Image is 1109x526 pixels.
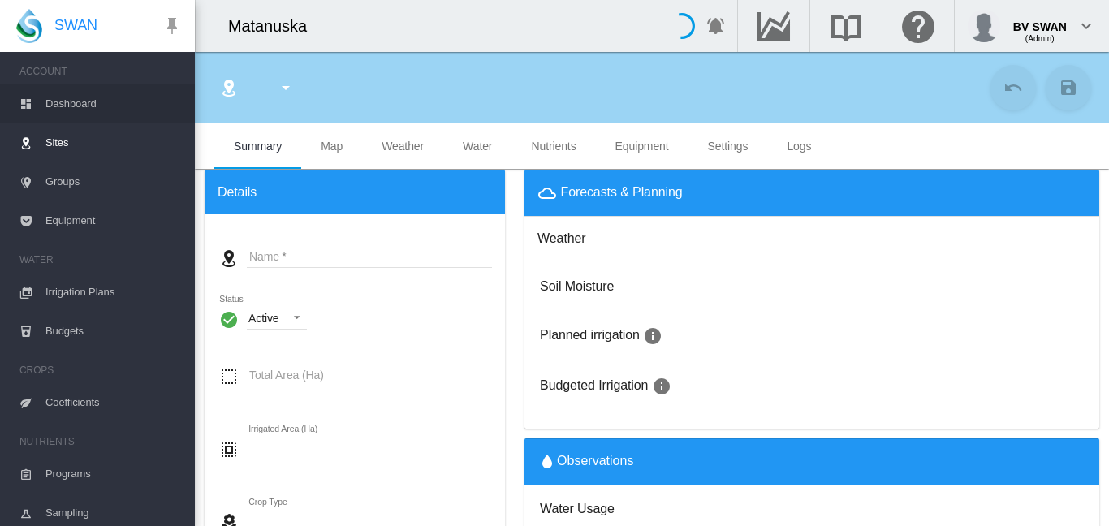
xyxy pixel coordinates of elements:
md-icon: icon-content-save [1059,78,1078,97]
md-icon: icon-chevron-down [1077,16,1096,36]
span: Forecasts & Planning [560,185,682,199]
button: Save Changes [1046,65,1091,110]
button: icon-bell-ring [700,10,732,42]
md-icon: Click here for help [899,16,938,36]
span: Irrigation Plans [45,273,182,312]
img: SWAN-Landscape-Logo-Colour-drop.png [16,9,42,43]
span: Nutrients [531,140,576,153]
button: Click to go to list of Sites [213,71,245,104]
span: Summary [234,140,282,153]
span: Budgets [45,312,182,351]
md-icon: icon-pin [162,16,182,36]
md-icon: Go to the Data Hub [754,16,793,36]
md-icon: icon-information [643,326,662,346]
span: Equipment [45,201,182,240]
md-icon: icon-menu-down [276,78,296,97]
md-icon: icon-undo [1003,78,1023,97]
span: Days we are going to water [648,379,671,393]
img: profile.jpg [968,10,1000,42]
div: Active [248,312,279,325]
span: Observations [537,454,633,468]
span: Equipment [615,140,669,153]
md-icon: icon-map-marker-radius [219,78,239,97]
md-icon: icon-weather-cloudy [537,183,557,203]
md-icon: icon-select [219,367,239,386]
span: Details [218,183,257,201]
md-icon: icon-information [652,377,671,396]
span: Programs [45,455,182,494]
md-icon: icon-map-marker-radius [219,248,239,268]
div: Matanuska [228,15,321,37]
span: Logs [787,140,811,153]
span: Dashboard [45,84,182,123]
md-icon: Search the knowledge base [826,16,865,36]
span: CROPS [19,357,182,383]
h3: Water Usage [540,500,1014,518]
span: SWAN [54,15,97,36]
h3: Click to go to irrigation [540,279,614,293]
h3: Budgeted Irrigation [540,377,1084,396]
md-icon: icon-water [537,452,557,472]
md-select: Status : Active [247,305,307,330]
span: NUTRIENTS [19,429,182,455]
button: Cancel Changes [990,65,1036,110]
span: Groups [45,162,182,201]
h3: Planned irrigation [540,326,1084,346]
button: icon-waterObservations [537,452,633,472]
div: BV SWAN [1013,12,1067,28]
span: Water [463,140,492,153]
span: Map [321,140,343,153]
span: Settings [708,140,749,153]
span: ACCOUNT [19,58,182,84]
md-icon: icon-select-all [219,440,239,459]
span: Coefficients [45,383,182,422]
span: Days we are going to water [640,329,662,343]
span: Sites [45,123,182,162]
span: (Admin) [1025,34,1055,43]
button: icon-menu-down [270,71,302,104]
md-icon: icon-bell-ring [706,16,726,36]
h3: Weather [537,230,585,248]
span: WATER [19,247,182,273]
span: Weather [382,140,424,153]
i: Active [219,309,239,330]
